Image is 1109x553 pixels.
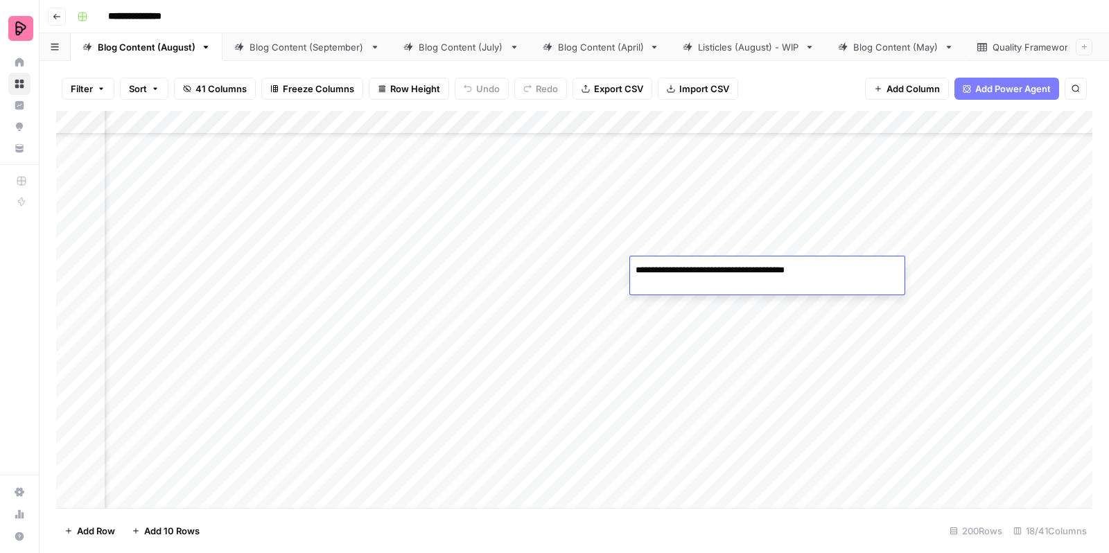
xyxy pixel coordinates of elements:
[419,40,504,54] div: Blog Content (July)
[826,33,966,61] a: Blog Content (May)
[62,78,114,100] button: Filter
[853,40,938,54] div: Blog Content (May)
[129,82,147,96] span: Sort
[573,78,652,100] button: Export CSV
[8,137,30,159] a: Your Data
[71,33,222,61] a: Blog Content (August)
[8,525,30,547] button: Help + Support
[8,51,30,73] a: Home
[558,40,644,54] div: Blog Content (April)
[71,82,93,96] span: Filter
[975,82,1051,96] span: Add Power Agent
[698,40,799,54] div: Listicles (August) - WIP
[531,33,671,61] a: Blog Content (April)
[887,82,940,96] span: Add Column
[514,78,567,100] button: Redo
[123,520,208,542] button: Add 10 Rows
[56,520,123,542] button: Add Row
[671,33,826,61] a: Listicles (August) - WIP
[174,78,256,100] button: 41 Columns
[98,40,195,54] div: Blog Content (August)
[865,78,949,100] button: Add Column
[369,78,449,100] button: Row Height
[390,82,440,96] span: Row Height
[594,82,643,96] span: Export CSV
[1008,520,1092,542] div: 18/41 Columns
[658,78,738,100] button: Import CSV
[261,78,363,100] button: Freeze Columns
[222,33,392,61] a: Blog Content (September)
[392,33,531,61] a: Blog Content (July)
[993,40,1074,54] div: Quality Framework
[195,82,247,96] span: 41 Columns
[8,116,30,138] a: Opportunities
[954,78,1059,100] button: Add Power Agent
[476,82,500,96] span: Undo
[144,524,200,538] span: Add 10 Rows
[77,524,115,538] span: Add Row
[8,16,33,41] img: Preply Logo
[8,94,30,116] a: Insights
[8,11,30,46] button: Workspace: Preply
[536,82,558,96] span: Redo
[944,520,1008,542] div: 200 Rows
[679,82,729,96] span: Import CSV
[8,481,30,503] a: Settings
[120,78,168,100] button: Sort
[8,73,30,95] a: Browse
[250,40,365,54] div: Blog Content (September)
[455,78,509,100] button: Undo
[8,503,30,525] a: Usage
[283,82,354,96] span: Freeze Columns
[966,33,1101,61] a: Quality Framework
